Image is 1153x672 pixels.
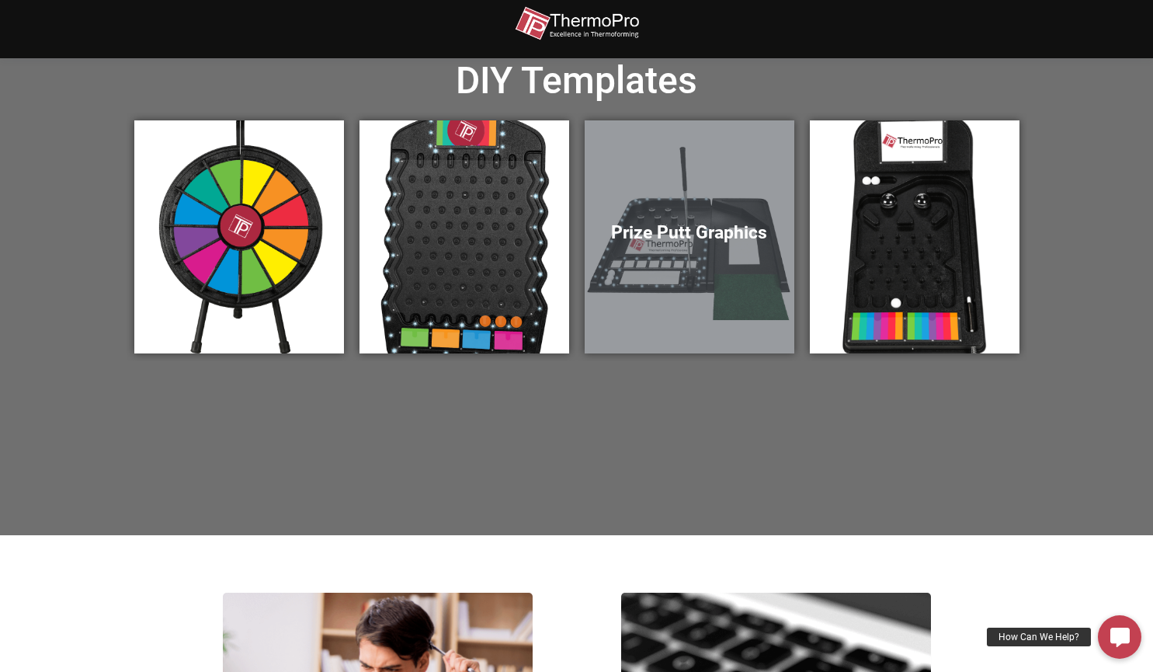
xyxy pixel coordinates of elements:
[515,6,639,41] img: thermopro-logo-non-iso
[585,120,794,353] a: Prize Putt Graphics
[134,57,1019,105] h2: DIY Templates
[1098,615,1141,659] a: How Can We Help?
[987,628,1091,646] div: How Can We Help?
[600,222,779,244] h5: Prize Putt Graphics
